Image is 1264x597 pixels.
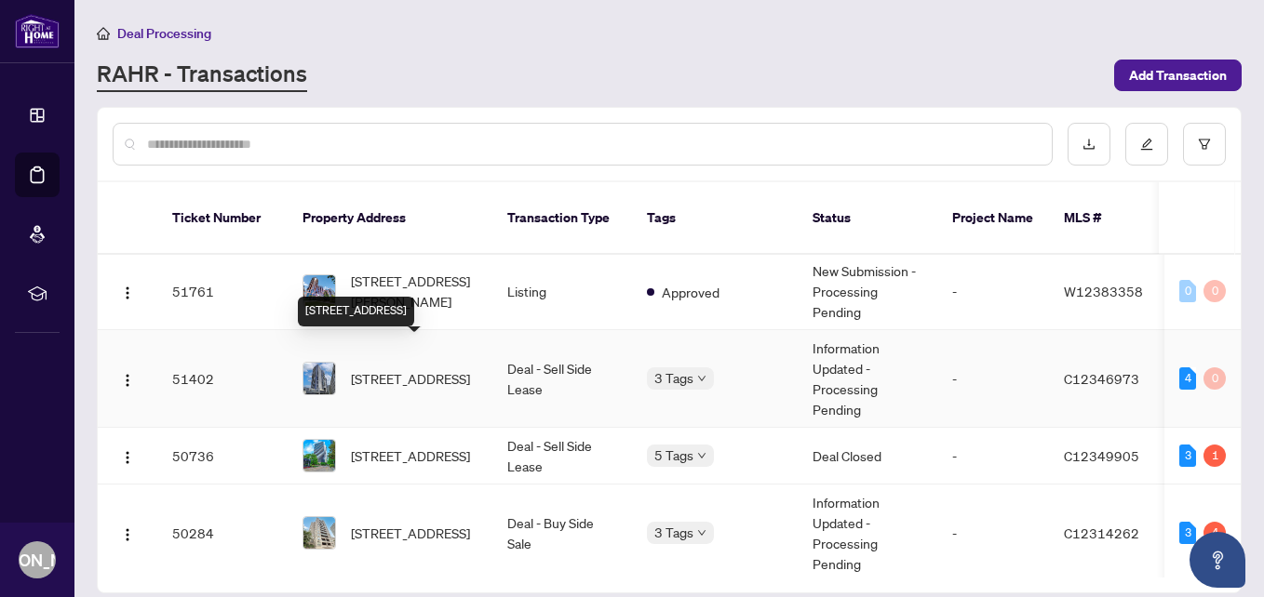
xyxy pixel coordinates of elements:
td: Deal - Buy Side Sale [492,484,632,582]
td: - [937,428,1049,484]
a: RAHR - Transactions [97,59,307,92]
span: 5 Tags [654,444,693,466]
th: Tags [632,182,798,255]
td: 51761 [157,253,288,330]
span: C12349905 [1064,447,1139,464]
div: 4 [1179,367,1196,390]
span: [STREET_ADDRESS][PERSON_NAME] [351,271,477,312]
img: Logo [120,450,135,465]
td: Deal - Sell Side Lease [492,330,632,428]
div: 4 [1203,522,1226,544]
div: 0 [1179,280,1196,302]
button: download [1068,123,1110,166]
button: edit [1125,123,1168,166]
button: Logo [113,364,142,393]
div: 3 [1179,522,1196,544]
span: [STREET_ADDRESS] [351,368,470,389]
td: 50736 [157,428,288,484]
button: Logo [113,518,142,548]
img: Logo [120,285,135,300]
img: Logo [120,527,135,542]
span: 3 Tags [654,522,693,543]
td: Information Updated - Processing Pending [798,330,937,428]
td: - [937,253,1049,330]
img: thumbnail-img [303,363,335,394]
th: Property Address [288,182,492,255]
span: [STREET_ADDRESS] [351,445,470,466]
span: [STREET_ADDRESS] [351,523,470,543]
span: filter [1198,138,1211,151]
td: 50284 [157,484,288,582]
span: Deal Processing [117,25,211,42]
span: down [697,451,706,460]
td: New Submission - Processing Pending [798,253,937,330]
td: - [937,330,1049,428]
td: 51402 [157,330,288,428]
span: edit [1140,138,1153,151]
td: Information Updated - Processing Pending [798,484,937,582]
span: down [697,528,706,537]
td: Listing [492,253,632,330]
button: Logo [113,441,142,471]
td: Deal - Sell Side Lease [492,428,632,484]
span: Approved [662,282,719,302]
span: C12314262 [1064,524,1139,541]
td: Deal Closed [798,428,937,484]
img: thumbnail-img [303,275,335,307]
img: Logo [120,373,135,388]
button: filter [1183,123,1226,166]
span: down [697,374,706,383]
button: Logo [113,276,142,306]
div: 0 [1203,367,1226,390]
td: - [937,484,1049,582]
div: [STREET_ADDRESS] [298,297,414,326]
div: 3 [1179,444,1196,467]
button: Add Transaction [1114,60,1242,91]
th: Status [798,182,937,255]
span: W12383358 [1064,283,1143,299]
span: home [97,27,110,40]
img: logo [15,14,60,48]
span: 3 Tags [654,367,693,389]
th: Transaction Type [492,182,632,255]
div: 1 [1203,444,1226,467]
img: thumbnail-img [303,517,335,549]
div: 0 [1203,280,1226,302]
span: Add Transaction [1129,60,1227,90]
th: Project Name [937,182,1049,255]
img: thumbnail-img [303,440,335,471]
span: download [1082,138,1096,151]
span: C12346973 [1064,370,1139,387]
th: Ticket Number [157,182,288,255]
th: MLS # [1049,182,1161,255]
button: Open asap [1190,532,1245,588]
